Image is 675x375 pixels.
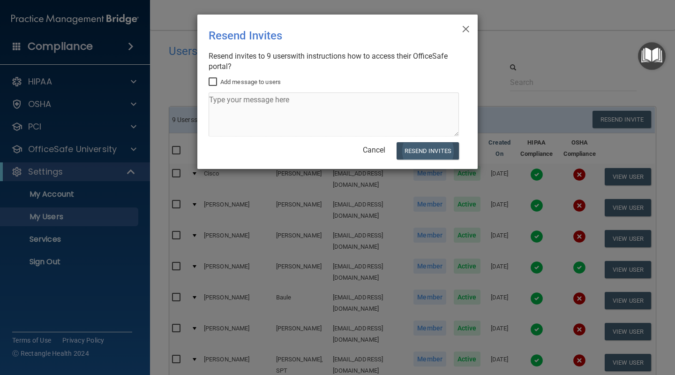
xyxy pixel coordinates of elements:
[209,22,428,49] div: Resend Invites
[209,51,459,72] div: Resend invites to 9 user with instructions how to access their OfficeSafe portal?
[209,78,219,86] input: Add message to users
[462,18,470,37] span: ×
[363,145,385,154] a: Cancel
[513,308,664,346] iframe: Drift Widget Chat Controller
[638,42,666,70] button: Open Resource Center
[209,77,281,88] label: Add message to users
[397,142,459,160] button: Resend Invites
[287,52,291,61] span: s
